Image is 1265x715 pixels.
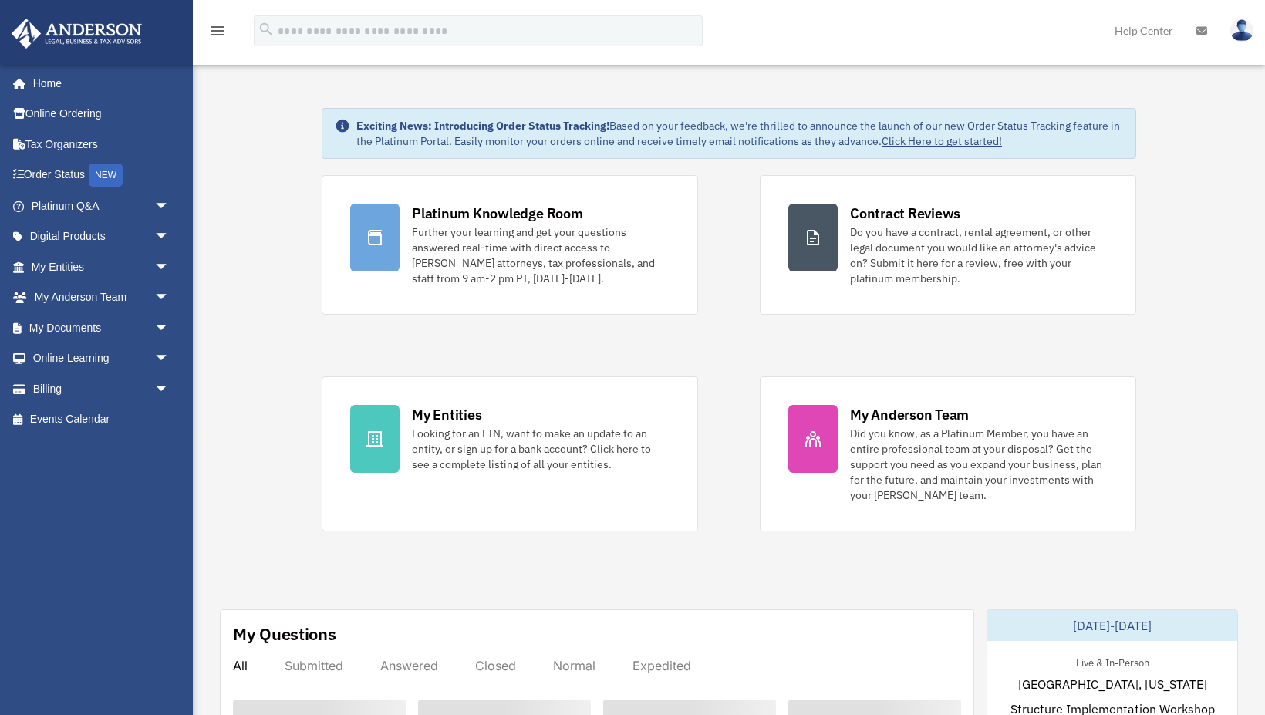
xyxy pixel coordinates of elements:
[11,312,193,343] a: My Documentsarrow_drop_down
[850,426,1108,503] div: Did you know, as a Platinum Member, you have an entire professional team at your disposal? Get th...
[632,658,691,673] div: Expedited
[285,658,343,673] div: Submitted
[11,68,185,99] a: Home
[154,373,185,405] span: arrow_drop_down
[356,118,1123,149] div: Based on your feedback, we're thrilled to announce the launch of our new Order Status Tracking fe...
[11,373,193,404] a: Billingarrow_drop_down
[412,426,670,472] div: Looking for an EIN, want to make an update to an entity, or sign up for a bank account? Click her...
[154,191,185,222] span: arrow_drop_down
[154,221,185,253] span: arrow_drop_down
[380,658,438,673] div: Answered
[11,99,193,130] a: Online Ordering
[154,312,185,344] span: arrow_drop_down
[760,175,1136,315] a: Contract Reviews Do you have a contract, rental agreement, or other legal document you would like...
[11,251,193,282] a: My Entitiesarrow_drop_down
[7,19,147,49] img: Anderson Advisors Platinum Portal
[322,376,698,531] a: My Entities Looking for an EIN, want to make an update to an entity, or sign up for a bank accoun...
[475,658,516,673] div: Closed
[11,404,193,435] a: Events Calendar
[760,376,1136,531] a: My Anderson Team Did you know, as a Platinum Member, you have an entire professional team at your...
[11,129,193,160] a: Tax Organizers
[553,658,595,673] div: Normal
[89,164,123,187] div: NEW
[11,160,193,191] a: Order StatusNEW
[412,204,583,223] div: Platinum Knowledge Room
[11,191,193,221] a: Platinum Q&Aarrow_drop_down
[850,405,969,424] div: My Anderson Team
[850,224,1108,286] div: Do you have a contract, rental agreement, or other legal document you would like an attorney's ad...
[154,251,185,283] span: arrow_drop_down
[154,343,185,375] span: arrow_drop_down
[11,282,193,313] a: My Anderson Teamarrow_drop_down
[850,204,960,223] div: Contract Reviews
[11,221,193,252] a: Digital Productsarrow_drop_down
[1018,675,1207,693] span: [GEOGRAPHIC_DATA], [US_STATE]
[11,343,193,374] a: Online Learningarrow_drop_down
[322,175,698,315] a: Platinum Knowledge Room Further your learning and get your questions answered real-time with dire...
[987,610,1237,641] div: [DATE]-[DATE]
[1230,19,1253,42] img: User Pic
[233,622,336,646] div: My Questions
[208,27,227,40] a: menu
[233,658,248,673] div: All
[208,22,227,40] i: menu
[258,21,275,38] i: search
[412,405,481,424] div: My Entities
[412,224,670,286] div: Further your learning and get your questions answered real-time with direct access to [PERSON_NAM...
[1064,653,1162,669] div: Live & In-Person
[154,282,185,314] span: arrow_drop_down
[356,119,609,133] strong: Exciting News: Introducing Order Status Tracking!
[882,134,1002,148] a: Click Here to get started!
